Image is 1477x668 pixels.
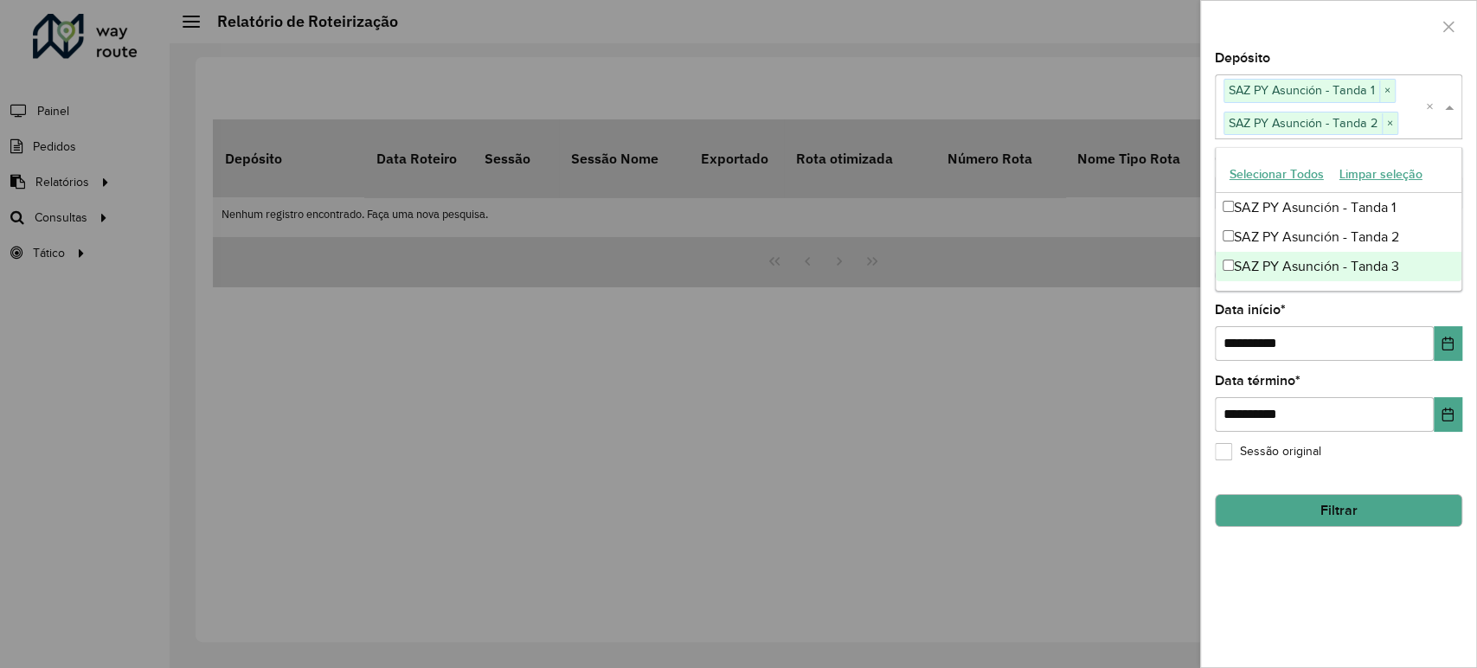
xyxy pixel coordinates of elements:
[1434,397,1462,432] button: Choose Date
[1224,80,1379,100] span: SAZ PY Asunción - Tanda 1
[1382,113,1397,134] span: ×
[1215,147,1462,292] ng-dropdown-panel: Options list
[1215,299,1286,320] label: Data início
[1379,80,1395,101] span: ×
[1216,222,1461,252] div: SAZ PY Asunción - Tanda 2
[1224,112,1382,133] span: SAZ PY Asunción - Tanda 2
[1215,494,1462,527] button: Filtrar
[1216,252,1461,281] div: SAZ PY Asunción - Tanda 3
[1215,48,1270,68] label: Depósito
[1222,161,1332,188] button: Selecionar Todos
[1332,161,1430,188] button: Limpar seleção
[1215,442,1321,460] label: Sessão original
[1215,370,1300,391] label: Data término
[1426,97,1441,118] span: Clear all
[1434,326,1462,361] button: Choose Date
[1216,193,1461,222] div: SAZ PY Asunción - Tanda 1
